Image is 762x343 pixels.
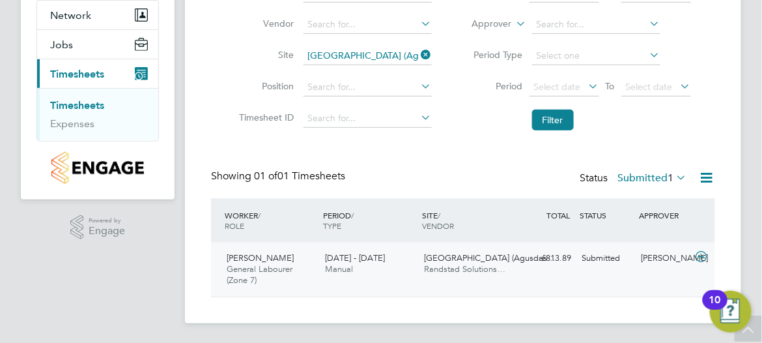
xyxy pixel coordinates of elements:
[303,47,432,65] input: Search for...
[636,248,696,269] div: [PERSON_NAME]
[577,248,636,269] div: Submitted
[710,291,752,333] button: Open Resource Center, 10 new notifications
[227,252,294,263] span: [PERSON_NAME]
[532,47,660,65] input: Select one
[70,215,126,240] a: Powered byEngage
[50,68,104,80] span: Timesheets
[626,81,673,93] span: Select date
[36,152,159,184] a: Go to home page
[211,170,348,183] div: Showing
[37,30,158,59] button: Jobs
[518,248,577,269] div: £813.89
[320,203,419,237] div: PERIOD
[89,215,125,226] span: Powered by
[326,263,354,275] span: Manual
[709,300,721,317] div: 10
[602,78,619,95] span: To
[424,252,556,263] span: [GEOGRAPHIC_DATA] (Agusdas…
[636,203,696,227] div: APPROVER
[254,170,277,183] span: 01 of
[89,226,125,237] span: Engage
[225,220,244,231] span: ROLE
[37,88,158,141] div: Timesheets
[258,210,261,220] span: /
[352,210,354,220] span: /
[422,220,454,231] span: VENDOR
[221,203,320,237] div: WORKER
[37,1,158,29] button: Network
[464,49,523,61] label: Period Type
[532,110,574,130] button: Filter
[424,263,505,275] span: Randstad Solutions…
[580,170,689,188] div: Status
[303,78,432,97] input: Search for...
[303,110,432,128] input: Search for...
[303,16,432,34] input: Search for...
[326,252,386,263] span: [DATE] - [DATE]
[227,263,292,286] span: General Labourer (Zone 7)
[51,152,143,184] img: countryside-properties-logo-retina.png
[236,49,294,61] label: Site
[37,59,158,88] button: Timesheets
[50,38,73,51] span: Jobs
[50,9,91,22] span: Network
[464,80,523,92] label: Period
[50,117,94,130] a: Expenses
[236,80,294,92] label: Position
[532,16,660,34] input: Search for...
[453,18,512,31] label: Approver
[324,220,342,231] span: TYPE
[547,210,571,220] span: TOTAL
[438,210,440,220] span: /
[236,112,294,123] label: Timesheet ID
[254,170,345,183] span: 01 Timesheets
[617,171,686,185] label: Submitted
[419,203,518,237] div: SITE
[50,99,104,112] a: Timesheets
[668,171,673,185] span: 1
[577,203,636,227] div: STATUS
[236,18,294,29] label: Vendor
[534,81,581,93] span: Select date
